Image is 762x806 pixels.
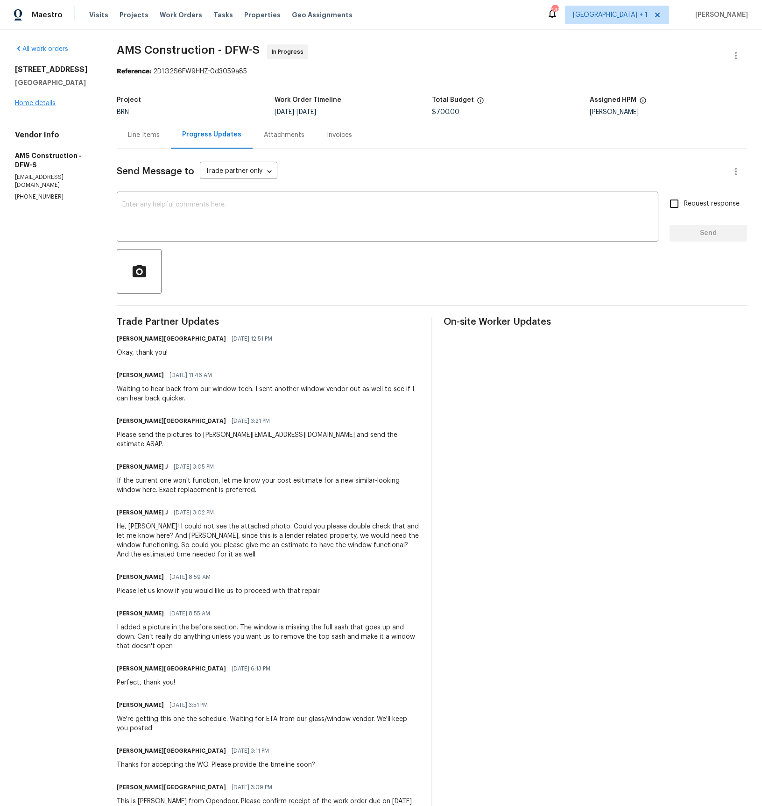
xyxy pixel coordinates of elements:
[15,46,68,52] a: All work orders
[117,385,420,403] div: Waiting to hear back from our window tech. I sent another window vendor out as well to see if I c...
[275,109,294,115] span: [DATE]
[32,10,63,20] span: Maestro
[117,97,141,103] h5: Project
[117,508,168,517] h6: [PERSON_NAME] J
[117,67,747,76] div: 2D1G2S6FW9HHZ-0d3059a85
[272,47,307,57] span: In Progress
[117,371,164,380] h6: [PERSON_NAME]
[264,130,304,140] div: Attachments
[590,109,747,115] div: [PERSON_NAME]
[117,572,164,582] h6: [PERSON_NAME]
[117,430,420,449] div: Please send the pictures to [PERSON_NAME][EMAIL_ADDRESS][DOMAIN_NAME] and send the estimate ASAP.
[477,97,484,109] span: The total cost of line items that have been proposed by Opendoor. This sum includes line items th...
[117,522,420,559] div: He, [PERSON_NAME]! I could not see the attached photo. Could you please double check that and let...
[174,508,214,517] span: [DATE] 3:02 PM
[182,130,241,139] div: Progress Updates
[232,746,269,756] span: [DATE] 3:11 PM
[117,746,226,756] h6: [PERSON_NAME][GEOGRAPHIC_DATA]
[117,586,320,596] div: Please let us know if you would like us to proceed with that repair
[15,100,56,107] a: Home details
[117,714,420,733] div: We're getting this one the schedule. Waiting for ETA from our glass/window vendor. We'll keep you...
[169,700,208,710] span: [DATE] 3:51 PM
[128,130,160,140] div: Line Items
[684,199,740,209] span: Request response
[232,334,272,343] span: [DATE] 12:51 PM
[117,623,420,651] div: I added a picture in the before section. The window is missing the full sash that goes up and dow...
[15,173,94,189] p: [EMAIL_ADDRESS][DOMAIN_NAME]
[117,317,420,327] span: Trade Partner Updates
[590,97,636,103] h5: Assigned HPM
[573,10,648,20] span: [GEOGRAPHIC_DATA] + 1
[244,10,281,20] span: Properties
[691,10,748,20] span: [PERSON_NAME]
[117,678,276,687] div: Perfect, thank you!
[232,416,270,426] span: [DATE] 3:21 PM
[169,572,211,582] span: [DATE] 8:59 AM
[15,78,94,87] h5: [GEOGRAPHIC_DATA]
[117,109,129,115] span: BRN
[117,167,194,176] span: Send Message to
[232,664,270,673] span: [DATE] 6:13 PM
[275,97,341,103] h5: Work Order Timeline
[117,760,315,770] div: Thanks for accepting the WO. Please provide the timeline soon?
[117,68,151,75] b: Reference:
[117,348,278,357] div: Okay, thank you!
[169,609,210,618] span: [DATE] 8:55 AM
[551,6,558,15] div: 143
[639,97,647,109] span: The hpm assigned to this work order.
[444,317,747,327] span: On-site Worker Updates
[432,109,459,115] span: $700.00
[292,10,353,20] span: Geo Assignments
[169,371,212,380] span: [DATE] 11:46 AM
[117,609,164,618] h6: [PERSON_NAME]
[117,664,226,673] h6: [PERSON_NAME][GEOGRAPHIC_DATA]
[15,193,94,201] p: [PHONE_NUMBER]
[15,130,94,140] h4: Vendor Info
[117,476,420,495] div: If the current one won't function, let me know your cost esitimate for a new similar-looking wind...
[117,416,226,426] h6: [PERSON_NAME][GEOGRAPHIC_DATA]
[117,462,168,471] h6: [PERSON_NAME] J
[15,65,94,74] h2: [STREET_ADDRESS]
[174,462,214,471] span: [DATE] 3:05 PM
[117,334,226,343] h6: [PERSON_NAME][GEOGRAPHIC_DATA]
[117,700,164,710] h6: [PERSON_NAME]
[160,10,202,20] span: Work Orders
[15,151,94,170] h5: AMS Construction - DFW-S
[117,44,260,56] span: AMS Construction - DFW-S
[275,109,316,115] span: -
[213,12,233,18] span: Tasks
[117,783,226,792] h6: [PERSON_NAME][GEOGRAPHIC_DATA]
[200,164,277,179] div: Trade partner only
[232,783,272,792] span: [DATE] 3:09 PM
[432,97,474,103] h5: Total Budget
[296,109,316,115] span: [DATE]
[120,10,148,20] span: Projects
[89,10,108,20] span: Visits
[327,130,352,140] div: Invoices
